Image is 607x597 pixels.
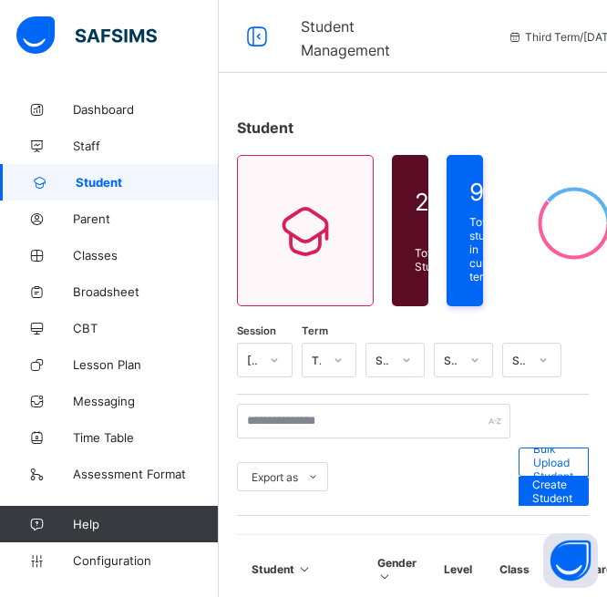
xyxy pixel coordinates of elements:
div: [DATE]-[DATE] [247,354,259,367]
span: Create Student [532,478,575,505]
span: Total students in current term [469,215,513,283]
span: 90 [469,178,513,206]
span: Assessment Format [73,467,219,481]
span: Parent [73,211,219,226]
span: CBT [73,321,219,335]
span: Staff [73,139,219,153]
div: Total Student [410,242,459,278]
img: safsims [16,16,157,55]
div: Select class section [376,354,391,367]
span: Lesson Plan [73,357,219,372]
span: 218 [415,188,455,216]
span: Broadsheet [73,284,219,299]
div: Third Term [312,354,324,367]
span: Classes [73,248,219,262]
i: Sort in Ascending Order [377,570,393,583]
div: Select status [512,354,528,367]
span: Bulk Upload Student [533,442,574,483]
span: Student [237,118,293,137]
span: Configuration [73,553,218,568]
span: Student Management [301,17,390,59]
span: Messaging [73,394,219,408]
span: Export as [252,470,298,484]
span: Time Table [73,430,219,445]
span: Student [76,175,219,190]
span: Help [73,517,218,531]
span: Term [302,324,328,337]
button: Open asap [543,533,598,588]
span: Session [237,324,276,337]
span: Dashboard [73,102,219,117]
div: Select class level [444,354,459,367]
i: Sort in Ascending Order [297,562,313,576]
